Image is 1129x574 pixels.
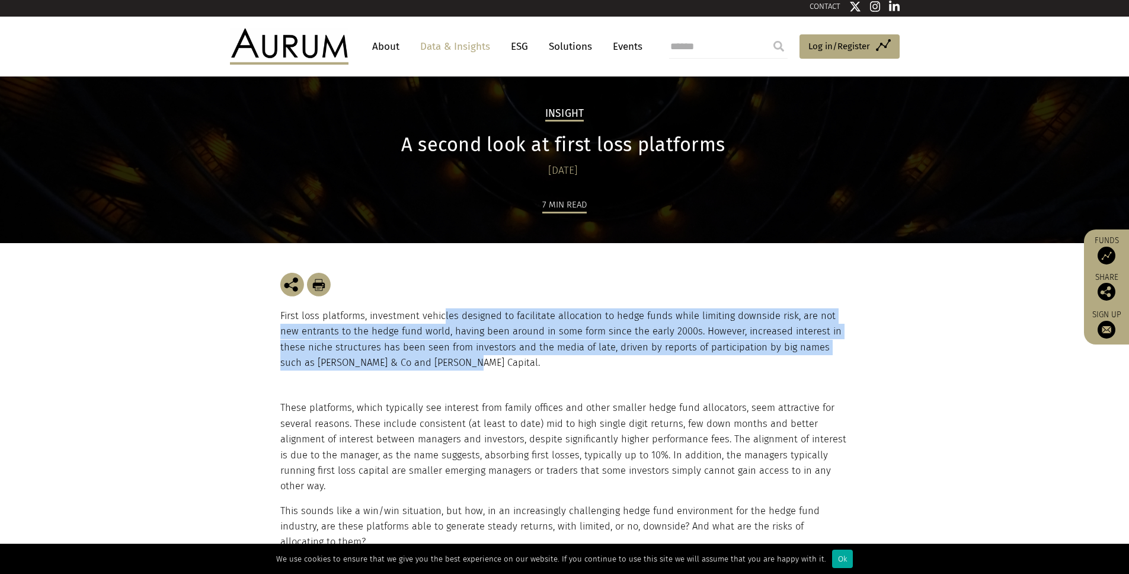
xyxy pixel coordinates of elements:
img: Twitter icon [849,1,861,12]
img: Linkedin icon [889,1,900,12]
span: Log in/Register [808,39,870,53]
img: Instagram icon [870,1,881,12]
p: This sounds like a win/win situation, but how, in an increasingly challenging hedge fund environm... [280,503,846,550]
img: Share this post [1098,283,1115,301]
div: [DATE] [280,162,846,179]
a: Data & Insights [414,36,496,58]
p: These platforms, which typically see interest from family offices and other smaller hedge fund al... [280,400,846,494]
h2: Insight [545,107,584,122]
img: Aurum [230,28,348,64]
a: Solutions [543,36,598,58]
a: Log in/Register [799,34,900,59]
div: Ok [832,550,853,568]
div: Share [1090,273,1123,301]
p: First loss platforms, investment vehicles designed to facilitate allocation to hedge funds while ... [280,308,849,371]
a: About [366,36,405,58]
a: Sign up [1090,310,1123,339]
h1: A second look at first loss platforms [280,133,846,157]
a: Events [607,36,642,58]
img: Download Article [307,273,331,296]
img: Access Funds [1098,247,1115,264]
img: Share this post [280,273,304,296]
img: Sign up to our newsletter [1098,321,1115,339]
div: 7 min read [542,197,587,213]
input: Submit [767,34,791,58]
a: ESG [505,36,534,58]
a: CONTACT [810,2,840,11]
a: Funds [1090,235,1123,264]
